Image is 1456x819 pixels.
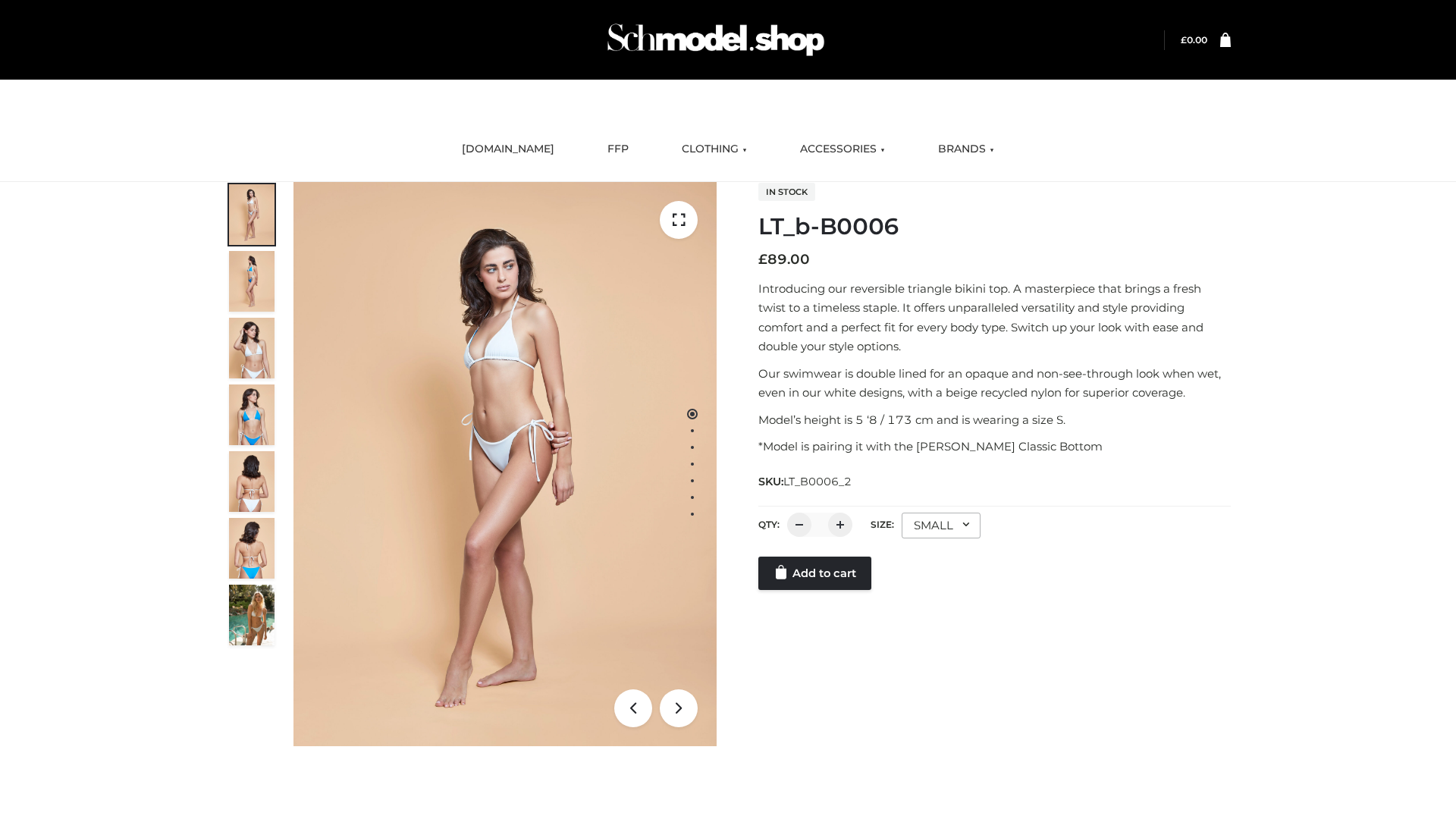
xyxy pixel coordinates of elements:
[758,410,1231,430] p: Model’s height is 5 ‘8 / 173 cm and is wearing a size S.
[758,364,1231,403] p: Our swimwear is double lined for an opaque and non-see-through look when wet, even in our white d...
[1181,34,1207,45] bdi: 0.00
[789,133,896,166] a: ACCESSORIES
[450,133,566,166] a: [DOMAIN_NAME]
[783,475,852,488] span: LT_B0006_2
[758,472,853,491] span: SKU:
[293,182,717,746] img: LT_b-B0006
[758,519,780,530] label: QTY:
[871,519,894,530] label: Size:
[758,557,871,590] a: Add to cart
[927,133,1006,166] a: BRANDS
[229,518,275,579] img: ArielClassicBikiniTop_CloudNine_AzureSky_OW114ECO_8-scaled.jpg
[758,251,767,268] span: £
[670,133,758,166] a: CLOTHING
[229,585,275,645] img: Arieltop_CloudNine_AzureSky2.jpg
[229,318,275,378] img: ArielClassicBikiniTop_CloudNine_AzureSky_OW114ECO_3-scaled.jpg
[758,437,1231,457] p: *Model is pairing it with the [PERSON_NAME] Classic Bottom
[229,451,275,512] img: ArielClassicBikiniTop_CloudNine_AzureSky_OW114ECO_7-scaled.jpg
[758,213,1231,240] h1: LT_b-B0006
[602,10,830,70] img: Schmodel Admin 964
[1181,34,1207,45] a: £0.00
[229,384,275,445] img: ArielClassicBikiniTop_CloudNine_AzureSky_OW114ECO_4-scaled.jpg
[1181,34,1187,45] span: £
[229,251,275,312] img: ArielClassicBikiniTop_CloudNine_AzureSky_OW114ECO_2-scaled.jpg
[229,184,275,245] img: ArielClassicBikiniTop_CloudNine_AzureSky_OW114ECO_1-scaled.jpg
[902,513,981,538] div: SMALL
[596,133,640,166] a: FFP
[758,279,1231,356] p: Introducing our reversible triangle bikini top. A masterpiece that brings a fresh twist to a time...
[758,251,810,268] bdi: 89.00
[758,183,815,201] span: In stock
